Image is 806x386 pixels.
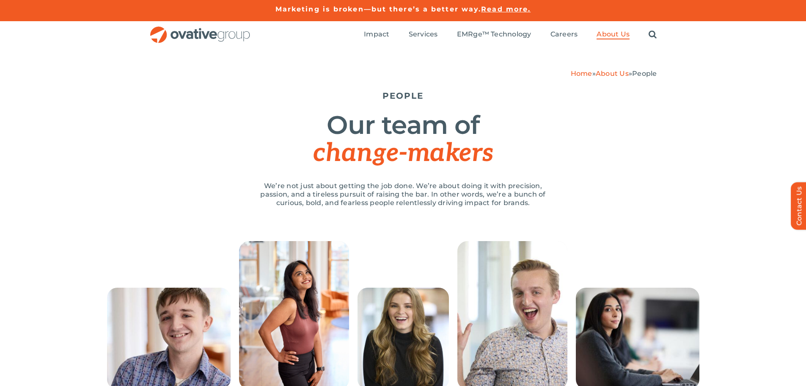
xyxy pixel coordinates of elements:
nav: Menu [364,21,657,48]
a: Read more. [481,5,531,13]
a: Careers [550,30,578,39]
a: Services [409,30,438,39]
a: Impact [364,30,389,39]
h1: Our team of [149,111,657,167]
a: Marketing is broken—but there’s a better way. [275,5,481,13]
a: About Us [596,69,629,78]
span: » » [571,69,657,78]
a: Search [649,30,657,39]
p: We’re not just about getting the job done. We’re about doing it with precision, passion, and a ti... [251,182,556,207]
a: EMRge™ Technology [457,30,531,39]
h5: PEOPLE [149,91,657,101]
a: Home [571,69,592,78]
a: About Us [597,30,630,39]
span: People [632,69,657,78]
a: OG_Full_horizontal_RGB [149,25,251,33]
span: change-makers [313,138,492,169]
